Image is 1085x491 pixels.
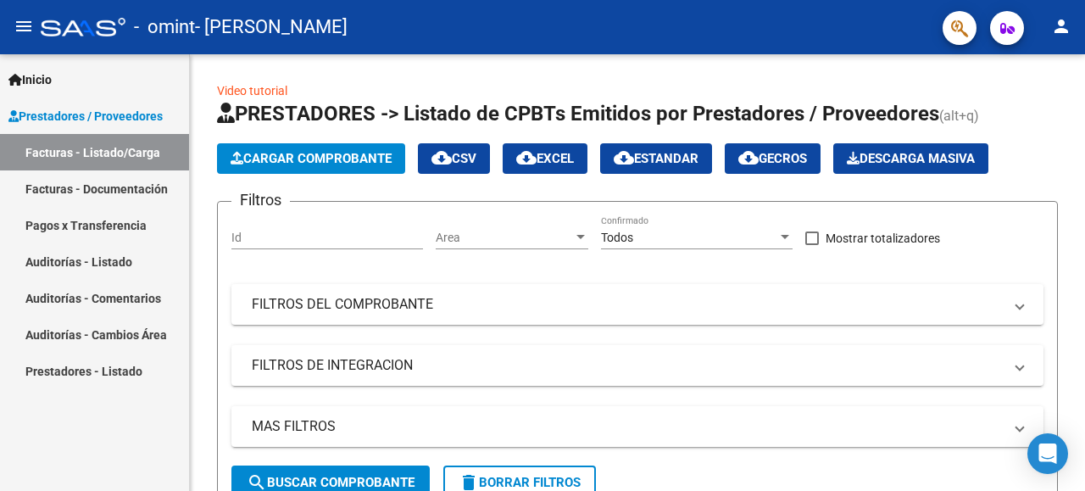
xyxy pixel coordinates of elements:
[939,108,979,124] span: (alt+q)
[503,143,587,174] button: EXCEL
[738,148,759,168] mat-icon: cloud_download
[725,143,821,174] button: Gecros
[459,475,581,490] span: Borrar Filtros
[252,295,1003,314] mat-panel-title: FILTROS DEL COMPROBANTE
[826,228,940,248] span: Mostrar totalizadores
[247,475,415,490] span: Buscar Comprobante
[217,102,939,126] span: PRESTADORES -> Listado de CPBTs Emitidos por Prestadores / Proveedores
[252,356,1003,375] mat-panel-title: FILTROS DE INTEGRACION
[431,151,476,166] span: CSV
[614,151,698,166] span: Estandar
[1051,16,1071,36] mat-icon: person
[14,16,34,36] mat-icon: menu
[614,148,634,168] mat-icon: cloud_download
[231,188,290,212] h3: Filtros
[195,8,348,46] span: - [PERSON_NAME]
[516,151,574,166] span: EXCEL
[8,70,52,89] span: Inicio
[231,406,1043,447] mat-expansion-panel-header: MAS FILTROS
[431,148,452,168] mat-icon: cloud_download
[231,345,1043,386] mat-expansion-panel-header: FILTROS DE INTEGRACION
[418,143,490,174] button: CSV
[8,107,163,126] span: Prestadores / Proveedores
[516,148,537,168] mat-icon: cloud_download
[436,231,573,245] span: Area
[231,284,1043,325] mat-expansion-panel-header: FILTROS DEL COMPROBANTE
[738,151,807,166] span: Gecros
[252,417,1003,436] mat-panel-title: MAS FILTROS
[847,151,975,166] span: Descarga Masiva
[600,143,712,174] button: Estandar
[1027,433,1068,474] div: Open Intercom Messenger
[601,231,633,244] span: Todos
[134,8,195,46] span: - omint
[217,84,287,98] a: Video tutorial
[833,143,988,174] app-download-masive: Descarga masiva de comprobantes (adjuntos)
[217,143,405,174] button: Cargar Comprobante
[231,151,392,166] span: Cargar Comprobante
[833,143,988,174] button: Descarga Masiva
